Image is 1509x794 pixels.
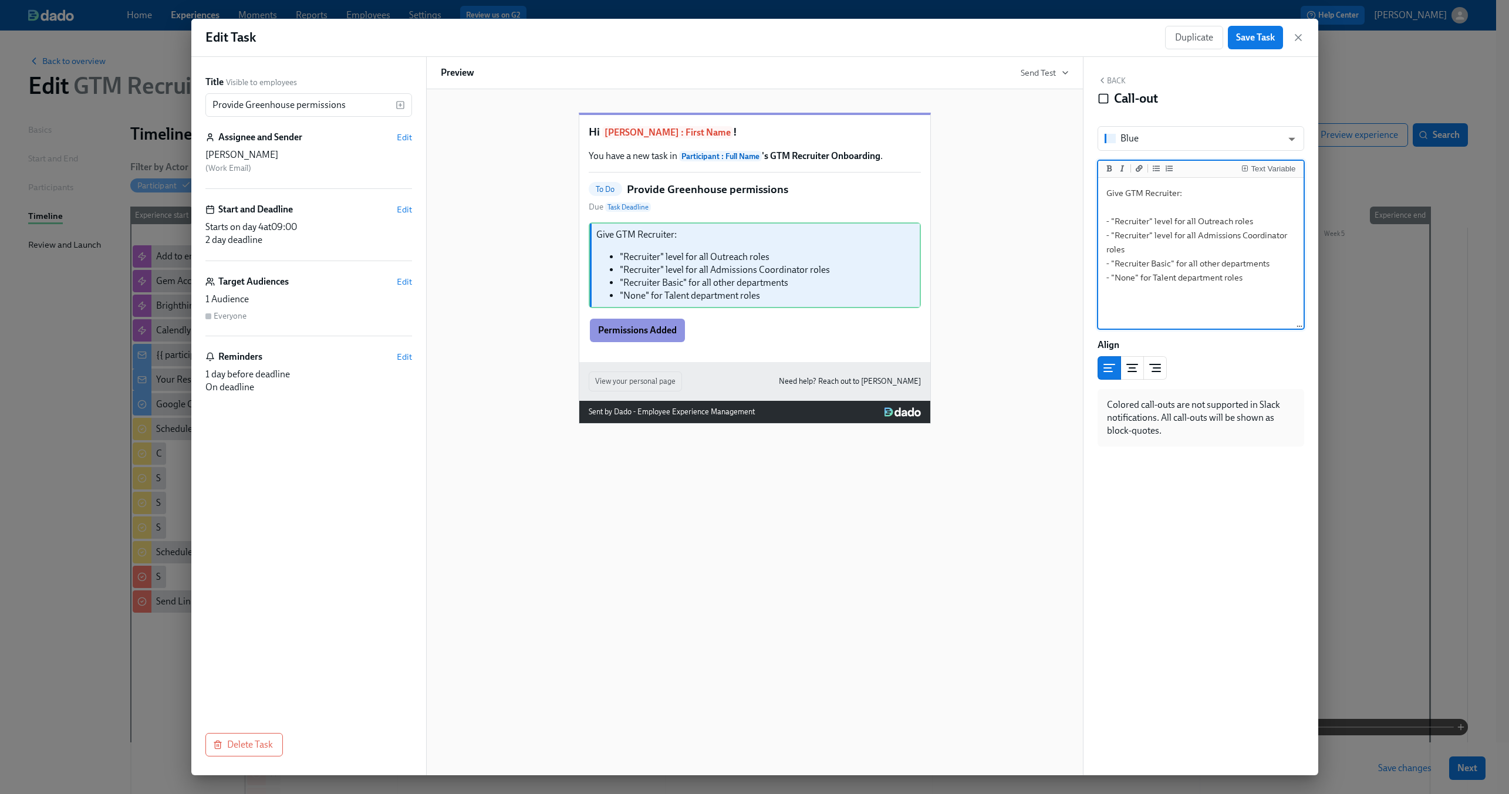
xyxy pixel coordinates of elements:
[205,381,412,394] div: On deadline
[1165,26,1223,49] button: Duplicate
[589,185,622,194] span: To Do
[214,310,247,322] div: Everyone
[205,131,412,189] div: Assignee and SenderEdit[PERSON_NAME] (Work Email)
[1116,163,1128,174] button: Add italic text
[627,182,788,197] h5: Provide Greenhouse permissions
[264,221,297,232] span: at 09:00
[1021,67,1069,79] button: Send Test
[589,222,921,308] div: Give GTM Recruiter: "Recruiter" level for all Outreach roles "Recruiter" level for all Admissions...
[1148,361,1162,375] svg: Right
[205,29,256,46] h1: Edit Task
[218,203,293,216] h6: Start and Deadline
[1125,361,1139,375] svg: Center
[1098,126,1304,151] div: Blue
[1102,361,1116,375] svg: Left
[1120,356,1144,380] button: center aligned
[589,124,921,140] h1: Hi !
[205,350,412,394] div: RemindersEdit1 day before deadlineOn deadline
[589,317,921,343] div: Permissions Added
[1098,356,1121,380] button: left aligned
[1143,356,1167,380] button: right aligned
[396,100,405,110] svg: Insert text variable
[1103,163,1115,174] button: Add bold text
[205,275,412,336] div: Target AudiencesEdit1 AudienceEveryone
[205,293,412,306] div: 1 Audience
[589,406,755,418] div: Sent by Dado - Employee Experience Management
[1175,32,1213,43] span: Duplicate
[1098,356,1167,380] div: text alignment
[595,376,676,387] span: View your personal page
[1133,163,1145,174] button: Add a link
[205,368,412,381] div: 1 day before deadline
[1098,447,1304,459] div: Block ID: 1a33CGTMY
[885,407,920,417] img: Dado
[589,371,682,391] button: View your personal page
[218,275,289,288] h6: Target Audiences
[1150,163,1162,174] button: Add unordered list
[1100,180,1301,327] textarea: Give GTM Recruiter: - "Recruiter" level for all Outreach roles - "Recruiter" level for all Admiss...
[679,151,762,161] span: Participant : Full Name
[1098,339,1119,352] label: Align
[589,150,921,163] p: You have a new task in .
[1239,163,1298,174] button: Insert Text Variable
[1098,76,1126,85] button: Back
[205,221,412,234] div: Starts on day 4
[205,234,262,245] span: 2 day deadline
[602,126,733,138] span: [PERSON_NAME] : First Name
[1114,90,1158,107] h4: Call-out
[205,76,224,89] label: Title
[397,204,412,215] button: Edit
[1251,165,1295,173] div: Text Variable
[1163,163,1175,174] button: Add ordered list
[1098,389,1304,447] div: Colored call-outs are not supported in Slack notifications. All call-outs will be shown as block-...
[397,351,412,363] button: Edit
[1228,26,1283,49] button: Save Task
[441,66,474,79] h6: Preview
[218,131,302,144] h6: Assignee and Sender
[589,201,651,213] span: Due
[205,203,412,261] div: Start and DeadlineEditStarts on day 4at09:002 day deadline
[679,150,880,161] strong: 's GTM Recruiter Onboarding
[1236,32,1275,43] span: Save Task
[226,77,297,88] span: Visible to employees
[779,375,921,388] a: Need help? Reach out to [PERSON_NAME]
[218,350,262,363] h6: Reminders
[605,202,651,212] span: Task Deadline
[397,131,412,143] button: Edit
[397,276,412,288] button: Edit
[205,163,251,173] span: ( Work Email )
[205,148,412,161] div: [PERSON_NAME]
[205,733,283,756] button: Delete Task
[1120,132,1139,145] div: Blue
[215,739,273,751] span: Delete Task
